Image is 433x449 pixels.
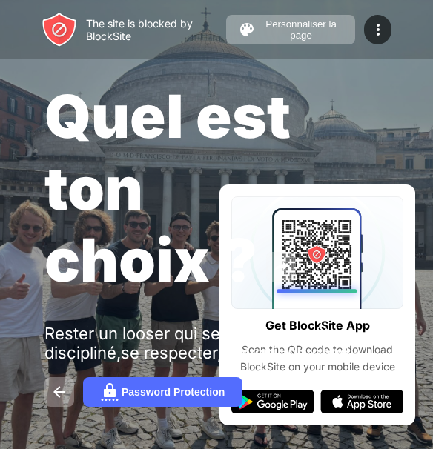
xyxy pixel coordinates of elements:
[259,19,343,41] div: Personnaliser la page
[86,17,226,42] div: The site is blocked by BlockSite
[369,21,387,39] img: menu-icon.svg
[101,383,119,401] img: password.svg
[226,15,355,44] button: Personnaliser la page
[238,21,256,39] img: pallet.svg
[44,80,291,296] span: Quel est ton choix ?
[42,12,77,47] img: header-logo.svg
[44,324,389,362] div: Rester un looser qui se méprise ou être discipliné,se respecter, devenir un chad
[272,258,290,276] img: share.svg
[83,377,242,407] button: Password Protection
[50,383,68,401] img: back.svg
[122,386,225,398] div: Password Protection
